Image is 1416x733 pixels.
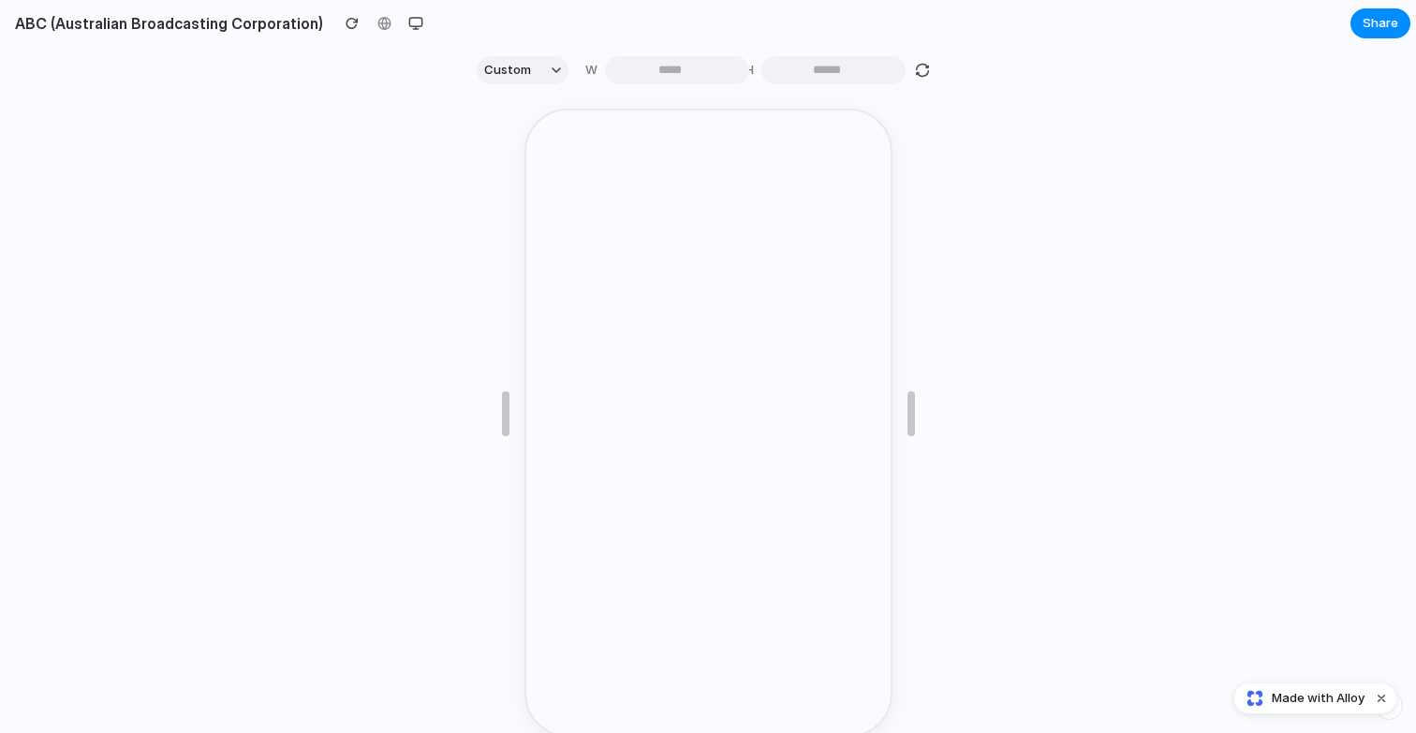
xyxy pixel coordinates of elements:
h2: ABC (Australian Broadcasting Corporation) [7,12,323,35]
label: W [585,61,597,80]
button: Custom [477,56,568,84]
span: Custom [484,61,531,80]
span: Share [1363,14,1398,33]
a: Made with Alloy [1234,689,1366,708]
button: Share [1350,8,1410,38]
button: Dismiss watermark [1370,687,1393,710]
span: Made with Alloy [1272,689,1364,708]
label: H [745,61,754,80]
